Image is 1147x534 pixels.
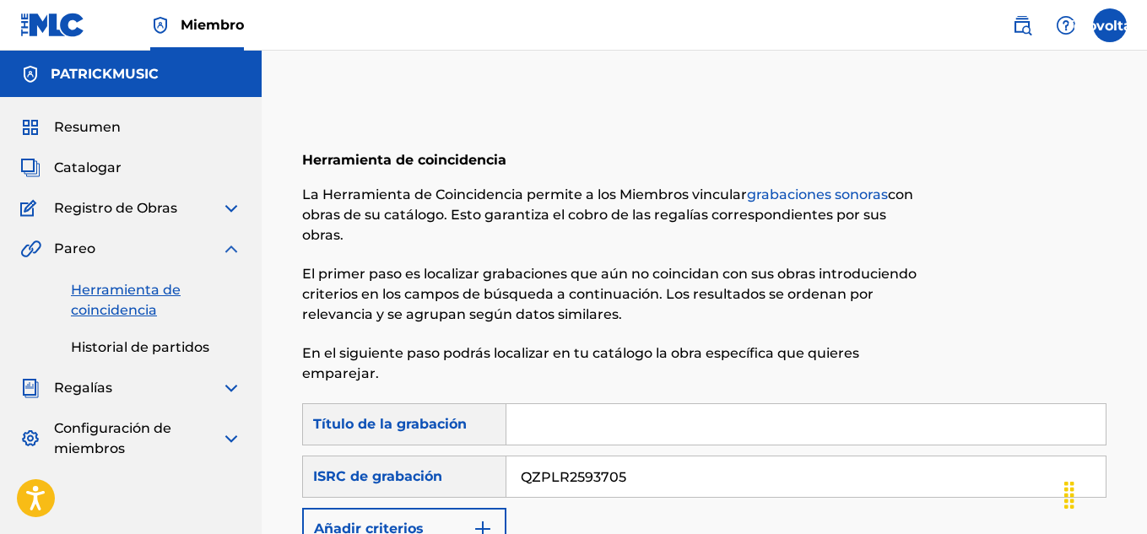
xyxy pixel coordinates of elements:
font: con obras de su catálogo. Esto garantiza el cobro de las regalías correspondientes por sus obras. [302,186,913,243]
img: Configuración de miembros [20,429,41,449]
div: Ayuda [1049,8,1083,42]
div: Menú de usuario [1093,8,1127,42]
a: grabaciones sonoras [747,186,888,202]
a: Historial de partidos [71,337,241,358]
img: expandir [221,198,241,218]
font: Herramienta de coincidencia [302,152,506,168]
a: Búsqueda pública [1005,8,1039,42]
font: Historial de partidos [71,339,209,355]
img: ayuda [1056,15,1076,35]
img: buscar [1012,15,1032,35]
img: expandir [221,239,241,259]
font: Resumen [54,119,121,135]
font: Configuración de miembros [54,420,171,456]
font: El primer paso es localizar grabaciones que aún no coincidan con sus obras introduciendo criterio... [302,266,917,322]
font: Pareo [54,240,95,256]
font: Catalogar [54,159,122,175]
img: Logotipo del MLC [20,13,85,37]
img: Regalías [20,378,41,398]
img: Resumen [20,117,41,138]
iframe: Widget de chat [1063,453,1147,534]
img: Pareo [20,239,41,259]
a: ResumenResumen [20,117,121,138]
img: Registro de Obras [20,198,42,218]
img: Cuentas [20,64,41,84]
div: Arrastrar [1056,470,1083,521]
img: expandir [221,378,241,398]
font: Miembro [181,17,244,33]
font: PATRICKMUSIC [51,66,159,82]
h5: PATRICKMUSIC [51,64,159,84]
font: Regalías [54,380,112,396]
font: Registro de Obras [54,200,177,216]
font: Herramienta de coincidencia [71,282,181,318]
img: expandir [221,429,241,449]
iframe: Centro de recursos [1100,318,1147,454]
a: Herramienta de coincidencia [71,280,241,321]
img: Titular de los derechos superior [150,15,170,35]
a: CatalogarCatalogar [20,158,122,178]
font: En el siguiente paso podrás localizar en tu catálogo la obra específica que quieres emparejar. [302,345,859,381]
font: La Herramienta de Coincidencia permite a los Miembros vincular [302,186,747,202]
img: Catalogar [20,158,41,178]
